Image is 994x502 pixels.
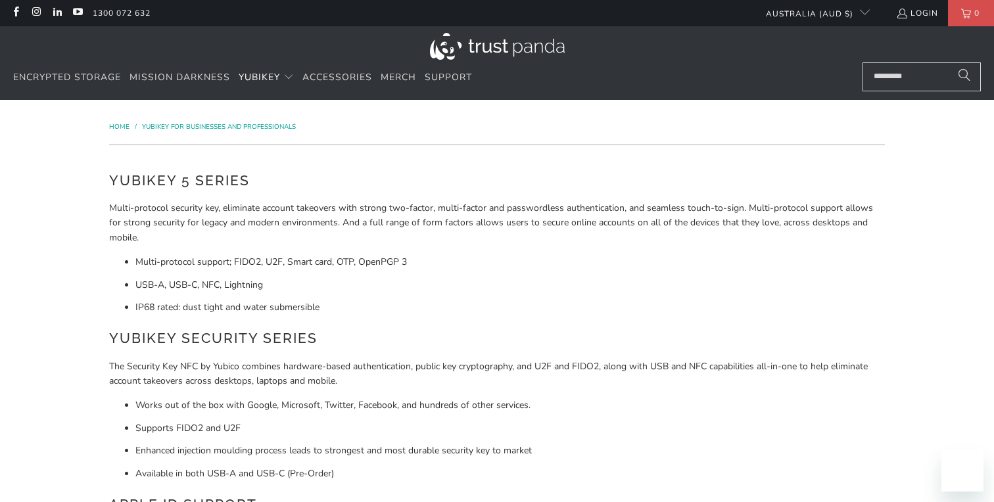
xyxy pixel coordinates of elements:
[941,449,983,491] iframe: Button to launch messaging window
[239,62,294,93] summary: YubiKey
[135,444,885,458] li: Enhanced injection moulding process leads to strongest and most durable security key to market
[13,71,121,83] span: Encrypted Storage
[135,122,137,131] span: /
[51,8,62,18] a: Trust Panda Australia on LinkedIn
[109,122,130,131] span: Home
[135,255,885,269] li: Multi-protocol support; FIDO2, U2F, Smart card, OTP, OpenPGP 3
[13,62,121,93] a: Encrypted Storage
[135,467,885,481] li: Available in both USB-A and USB-C (Pre-Order)
[302,71,372,83] span: Accessories
[109,328,885,349] h2: YubiKey Security Series
[135,398,885,413] li: Works out of the box with Google, Microsoft, Twitter, Facebook, and hundreds of other services.
[93,6,151,20] a: 1300 072 632
[863,62,981,91] input: Search...
[430,33,565,60] img: Trust Panda Australia
[13,62,472,93] nav: Translation missing: en.navigation.header.main_nav
[239,71,280,83] span: YubiKey
[109,201,885,245] p: Multi-protocol security key, eliminate account takeovers with strong two-factor, multi-factor and...
[425,71,472,83] span: Support
[948,62,981,91] button: Search
[109,122,131,131] a: Home
[109,170,885,191] h2: YubiKey 5 Series
[135,300,885,315] li: IP68 rated: dust tight and water submersible
[30,8,41,18] a: Trust Panda Australia on Instagram
[425,62,472,93] a: Support
[381,71,416,83] span: Merch
[381,62,416,93] a: Merch
[130,71,230,83] span: Mission Darkness
[135,421,885,436] li: Supports FIDO2 and U2F
[142,122,296,131] a: YubiKey for Businesses and Professionals
[135,278,885,292] li: USB-A, USB-C, NFC, Lightning
[10,8,21,18] a: Trust Panda Australia on Facebook
[109,359,885,389] p: The Security Key NFC by Yubico combines hardware-based authentication, public key cryptography, a...
[896,6,938,20] a: Login
[72,8,83,18] a: Trust Panda Australia on YouTube
[130,62,230,93] a: Mission Darkness
[302,62,372,93] a: Accessories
